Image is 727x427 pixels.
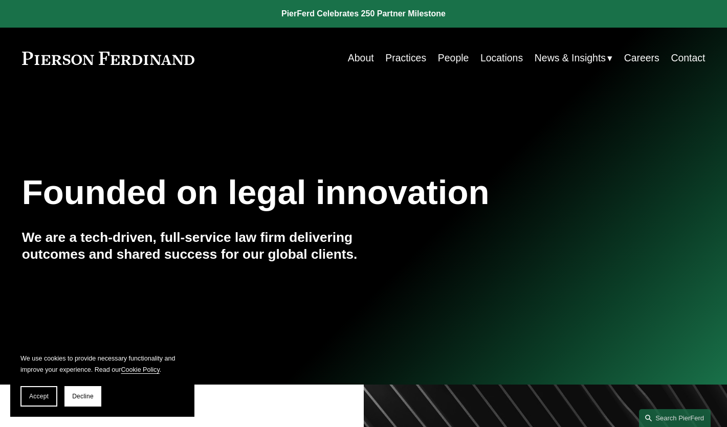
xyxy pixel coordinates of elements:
[535,49,606,67] span: News & Insights
[22,229,364,263] h4: We are a tech-driven, full-service law firm delivering outcomes and shared success for our global...
[64,386,101,407] button: Decline
[639,409,711,427] a: Search this site
[624,48,659,68] a: Careers
[72,393,94,400] span: Decline
[20,386,57,407] button: Accept
[671,48,705,68] a: Contact
[29,393,49,400] span: Accept
[385,48,426,68] a: Practices
[348,48,374,68] a: About
[10,343,194,417] section: Cookie banner
[22,173,591,212] h1: Founded on legal innovation
[438,48,469,68] a: People
[20,353,184,376] p: We use cookies to provide necessary functionality and improve your experience. Read our .
[535,48,612,68] a: folder dropdown
[480,48,523,68] a: Locations
[121,366,159,373] a: Cookie Policy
